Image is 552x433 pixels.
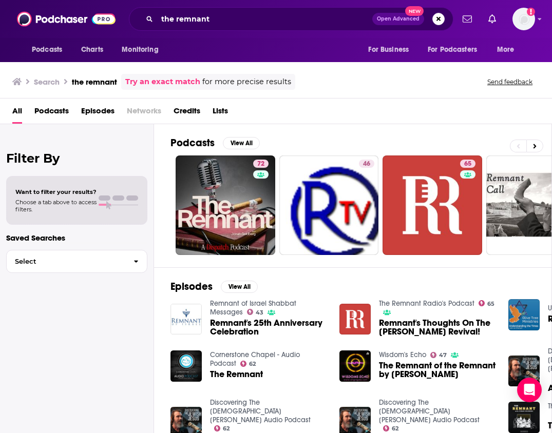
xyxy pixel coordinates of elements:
span: Networks [127,103,161,124]
button: Show profile menu [512,8,535,30]
span: Logged in as AirwaveMedia [512,8,535,30]
img: The Remnant of the Remnant by Stevie Mckie [339,350,371,382]
button: Open AdvancedNew [372,13,424,25]
span: 62 [223,426,230,431]
span: Open Advanced [377,16,420,22]
a: A Remnant Call [508,356,540,387]
button: Send feedback [484,77,536,86]
h3: the remnant [72,77,117,87]
span: 43 [256,310,263,315]
span: 62 [249,362,256,366]
span: 46 [363,159,370,169]
svg: Add a profile image [527,8,535,16]
a: Discovering The Jewish Jesus Audio Podcast [210,398,311,424]
span: 65 [464,159,471,169]
img: The Remnant [170,350,202,382]
span: Charts [81,43,103,57]
span: for more precise results [202,76,291,88]
img: Podchaser - Follow, Share and Rate Podcasts [17,9,116,29]
a: Try an exact match [125,76,200,88]
p: Saved Searches [6,233,147,243]
a: EpisodesView All [170,280,258,293]
button: Select [6,250,147,273]
span: 72 [257,159,264,169]
span: For Podcasters [428,43,477,57]
h2: Podcasts [170,136,215,149]
span: Remnant's Thoughts On The [PERSON_NAME] Revival! [379,319,496,336]
span: More [497,43,515,57]
a: PodcastsView All [170,136,260,149]
div: Search podcasts, credits, & more... [129,7,453,31]
button: open menu [115,40,172,60]
img: The Remnant Czar [508,402,540,433]
img: User Profile [512,8,535,30]
img: Remnant's Thoughts On The Asbury Revival! [339,304,371,335]
a: 62 [383,425,399,431]
a: The Remnant Radio's Podcast [379,299,474,308]
span: Want to filter your results? [15,188,97,195]
a: Cornerstone Chapel - Audio Podcast [210,350,300,368]
a: Podcasts [34,103,69,124]
img: Remnant Voices [508,299,540,330]
span: For Business [368,43,409,57]
a: Wisdom's Echo [379,350,426,359]
a: 47 [430,352,447,358]
a: 72 [253,160,269,168]
span: Podcasts [32,43,62,57]
h2: Filter By [6,151,147,166]
a: 62 [240,361,256,367]
input: Search podcasts, credits, & more... [157,11,372,27]
button: open menu [361,40,422,60]
button: open menu [490,40,527,60]
a: Remnant's 25th Anniversary Celebration [210,319,327,336]
span: 62 [392,426,398,431]
button: View All [223,137,260,149]
a: 65 [383,155,482,255]
button: open menu [25,40,75,60]
h2: Episodes [170,280,213,293]
a: The Remnant [210,370,263,379]
h3: Search [34,77,60,87]
a: 43 [247,309,264,315]
a: Lists [213,103,228,124]
a: Show notifications dropdown [459,10,476,28]
span: Select [7,258,125,265]
span: 65 [487,302,494,306]
a: Remnant of Israel Shabbat Messages [210,299,296,317]
a: 65 [460,160,475,168]
span: 47 [439,353,447,358]
div: Open Intercom Messenger [517,378,542,402]
span: The Remnant of the Remnant by [PERSON_NAME] [379,361,496,379]
a: 46 [279,155,379,255]
a: 72 [176,155,275,255]
a: Show notifications dropdown [484,10,500,28]
span: New [405,6,424,16]
span: Choose a tab above to access filters. [15,199,97,213]
a: Charts [74,40,109,60]
a: Episodes [81,103,115,124]
a: Remnant's Thoughts On The Asbury Revival! [379,319,496,336]
button: View All [221,281,258,293]
a: The Remnant of the Remnant by Stevie Mckie [379,361,496,379]
a: Credits [174,103,200,124]
a: 46 [359,160,374,168]
a: All [12,103,22,124]
img: Remnant's 25th Anniversary Celebration [170,304,202,335]
button: open menu [421,40,492,60]
a: 65 [479,300,495,306]
a: Discovering The Jewish Jesus Audio Podcast [379,398,480,424]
